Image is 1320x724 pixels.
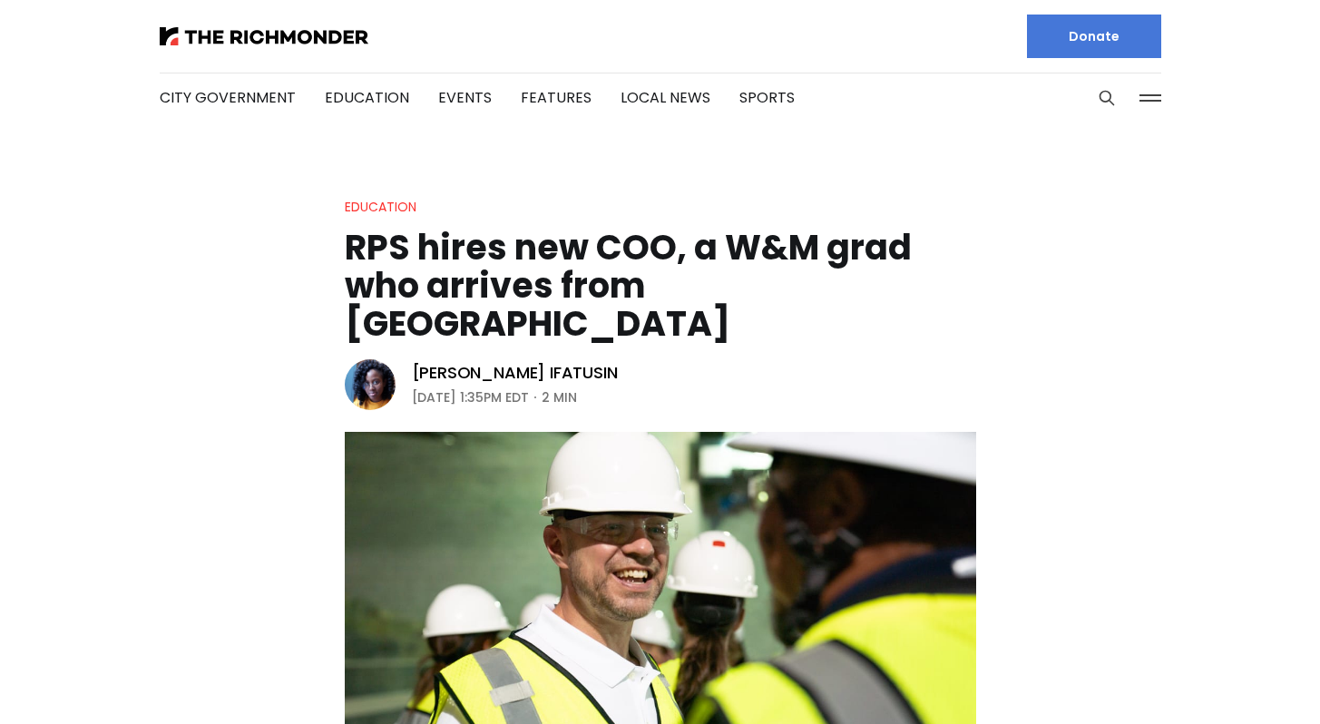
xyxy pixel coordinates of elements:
[345,359,396,410] img: Victoria A. Ifatusin
[160,87,296,108] a: City Government
[1093,84,1120,112] button: Search this site
[739,87,795,108] a: Sports
[1166,635,1320,724] iframe: portal-trigger
[160,27,368,45] img: The Richmonder
[542,386,577,408] span: 2 min
[438,87,492,108] a: Events
[412,362,618,384] a: [PERSON_NAME] Ifatusin
[521,87,592,108] a: Features
[1027,15,1161,58] a: Donate
[621,87,710,108] a: Local News
[325,87,409,108] a: Education
[412,386,529,408] time: [DATE] 1:35PM EDT
[345,198,416,216] a: Education
[345,229,976,343] h1: RPS hires new COO, a W&M grad who arrives from [GEOGRAPHIC_DATA]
